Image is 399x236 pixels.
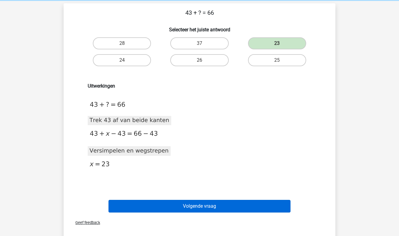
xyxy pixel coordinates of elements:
h6: Selecteer het juiste antwoord [73,22,326,33]
label: 28 [93,37,151,49]
label: 25 [248,54,306,66]
span: Geef feedback [71,220,100,225]
p: 43 + ? = 66 [73,8,326,17]
label: 37 [170,37,228,49]
label: 26 [170,54,228,66]
label: 24 [93,54,151,66]
button: Volgende vraag [108,200,291,213]
h6: Uitwerkingen [88,83,311,89]
label: 23 [248,37,306,49]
